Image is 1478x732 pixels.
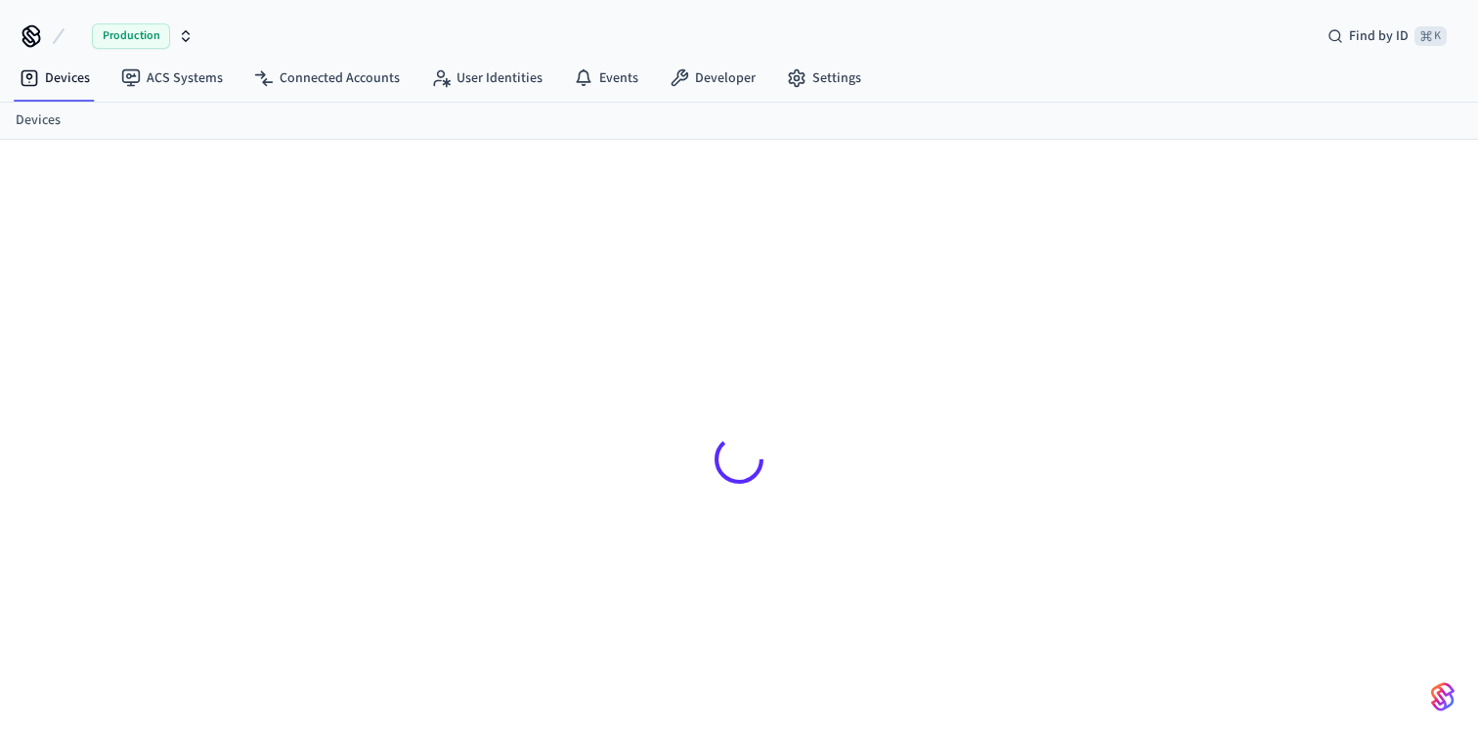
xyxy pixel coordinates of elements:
img: SeamLogoGradient.69752ec5.svg [1431,681,1455,712]
div: Find by ID⌘ K [1312,19,1462,54]
a: Developer [654,61,771,96]
a: Settings [771,61,877,96]
a: Devices [4,61,106,96]
span: Production [92,23,170,49]
a: Events [558,61,654,96]
a: Connected Accounts [239,61,415,96]
span: Find by ID [1349,26,1409,46]
span: ⌘ K [1414,26,1447,46]
a: Devices [16,110,61,131]
a: ACS Systems [106,61,239,96]
a: User Identities [415,61,558,96]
